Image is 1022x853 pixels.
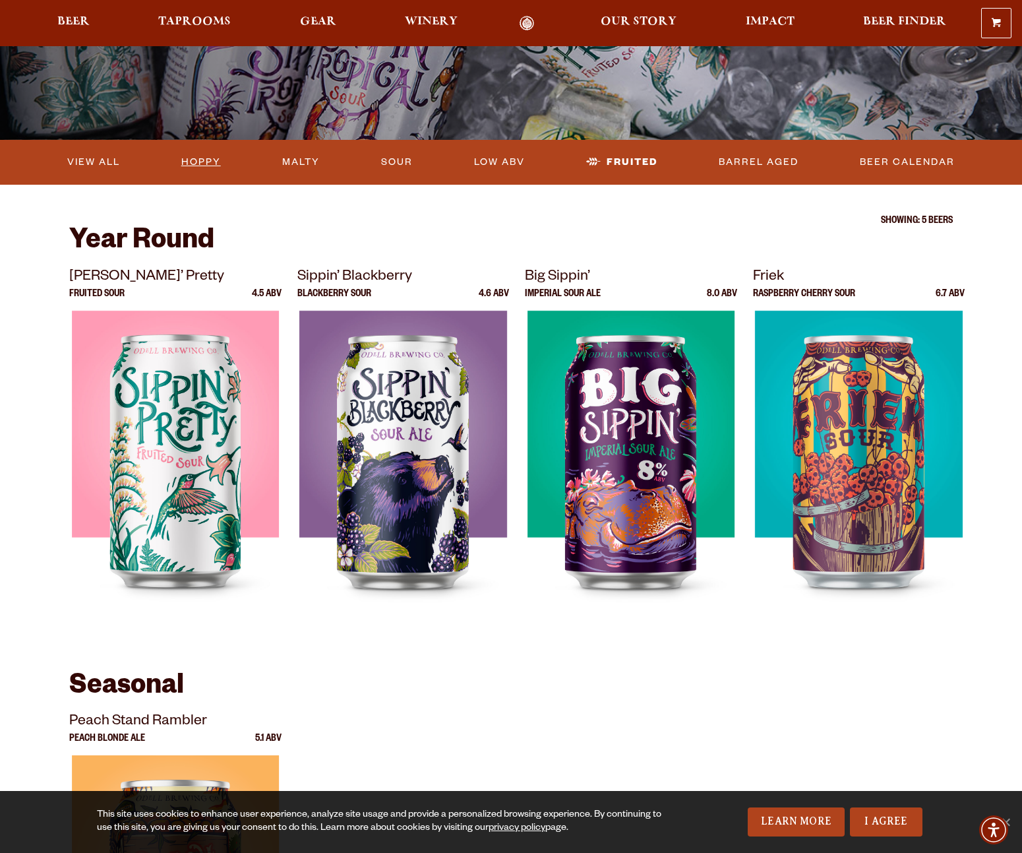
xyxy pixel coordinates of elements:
a: [PERSON_NAME]’ Pretty Fruited Sour 4.5 ABV Sippin’ Pretty Sippin’ Pretty [69,266,282,641]
span: Taprooms [158,16,231,27]
a: Hoppy [176,147,226,177]
p: 5.1 ABV [255,734,282,755]
p: Sippin’ Blackberry [297,266,510,290]
a: privacy policy [489,823,545,834]
span: Beer Finder [863,16,946,27]
p: Peach Stand Rambler [69,711,282,734]
a: View All [62,147,125,177]
a: Gear [291,16,345,31]
a: Sippin’ Blackberry Blackberry Sour 4.6 ABV Sippin’ Blackberry Sippin’ Blackberry [297,266,510,641]
a: Barrel Aged [713,147,804,177]
a: Beer [49,16,98,31]
div: This site uses cookies to enhance user experience, analyze site usage and provide a personalized ... [97,809,671,835]
a: Sour [376,147,418,177]
span: Our Story [601,16,676,27]
a: Impact [737,16,803,31]
p: Showing: 5 Beers [69,216,953,227]
p: Big Sippin’ [525,266,737,290]
img: Sippin’ Blackberry [299,311,506,641]
a: Learn More [748,807,845,837]
p: Fruited Sour [69,290,125,311]
a: Friek Raspberry Cherry Sour 6.7 ABV Friek Friek [753,266,965,641]
h2: Year Round [69,227,953,259]
a: Beer Calendar [855,147,960,177]
span: Winery [405,16,458,27]
img: Friek [755,311,962,641]
a: Our Story [592,16,685,31]
span: Beer [57,16,90,27]
h2: Seasonal [69,672,953,704]
p: 6.7 ABV [936,290,965,311]
a: Low ABV [469,147,530,177]
p: Peach Blonde Ale [69,734,145,755]
p: Imperial Sour Ale [525,290,601,311]
img: Big Sippin’ [527,311,735,641]
a: Winery [396,16,466,31]
a: Taprooms [150,16,239,31]
span: Impact [746,16,795,27]
span: Gear [300,16,336,27]
a: Big Sippin’ Imperial Sour Ale 8.0 ABV Big Sippin’ Big Sippin’ [525,266,737,641]
p: Blackberry Sour [297,290,371,311]
p: [PERSON_NAME]’ Pretty [69,266,282,290]
img: Sippin’ Pretty [72,311,279,641]
p: 8.0 ABV [707,290,737,311]
a: Odell Home [502,16,551,31]
a: Beer Finder [855,16,955,31]
a: Fruited [581,147,663,177]
p: 4.5 ABV [252,290,282,311]
div: Accessibility Menu [979,815,1008,844]
p: Friek [753,266,965,290]
p: Raspberry Cherry Sour [753,290,855,311]
p: 4.6 ABV [479,290,509,311]
a: I Agree [850,807,922,837]
a: Malty [277,147,325,177]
